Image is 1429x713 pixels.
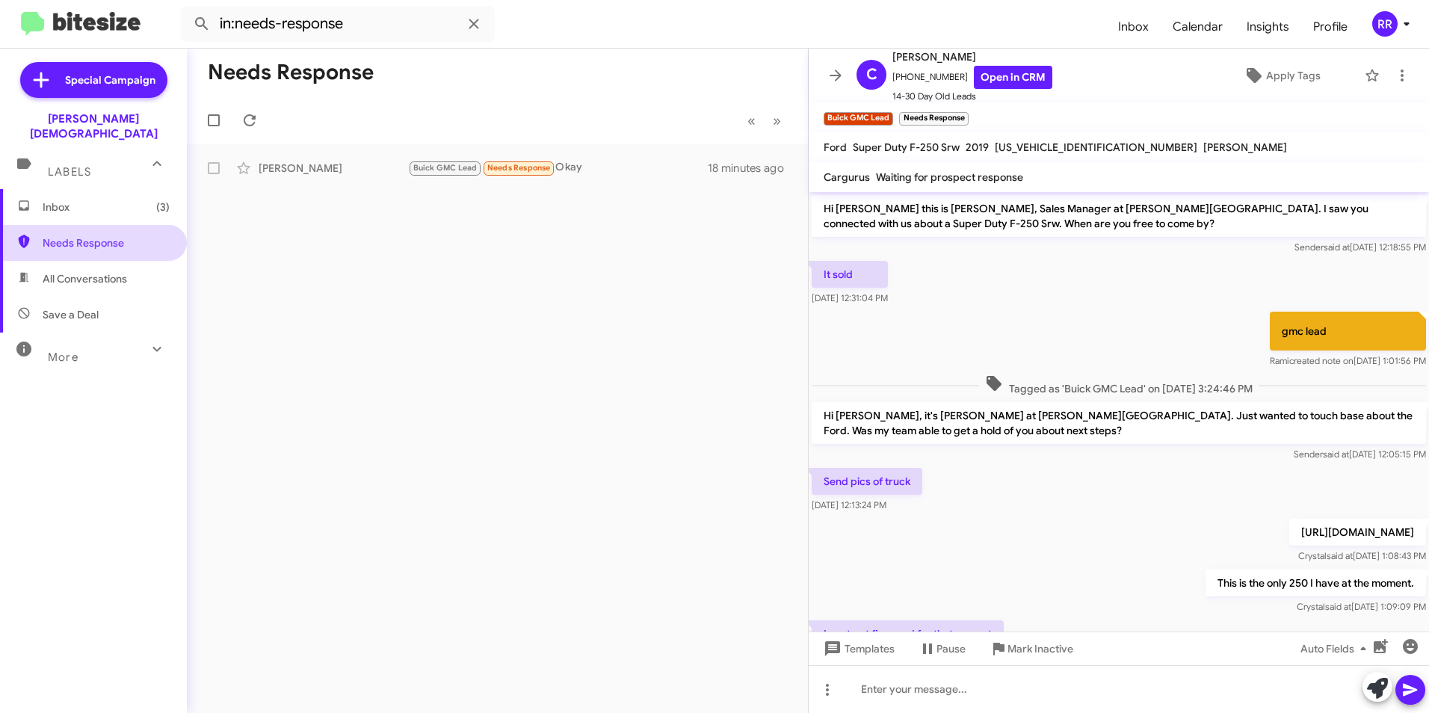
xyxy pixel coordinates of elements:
[1297,601,1426,612] span: Crystal [DATE] 1:09:09 PM
[747,111,756,130] span: «
[43,307,99,322] span: Save a Deal
[43,235,170,250] span: Needs Response
[1161,5,1235,49] a: Calendar
[936,635,966,662] span: Pause
[1372,11,1398,37] div: RR
[812,195,1426,237] p: Hi [PERSON_NAME] this is [PERSON_NAME], Sales Manager at [PERSON_NAME][GEOGRAPHIC_DATA]. I saw yo...
[812,468,922,495] p: Send pics of truck
[65,72,155,87] span: Special Campaign
[824,170,870,184] span: Cargurus
[995,141,1197,154] span: [US_VEHICLE_IDENTIFICATION_NUMBER]
[892,89,1052,104] span: 14-30 Day Old Leads
[866,63,877,87] span: C
[812,620,1004,647] p: I cant get financed for that amount
[259,161,408,176] div: [PERSON_NAME]
[739,105,790,136] nav: Page navigation example
[1327,550,1353,561] span: said at
[899,112,968,126] small: Needs Response
[48,165,91,179] span: Labels
[1270,355,1426,366] span: Rami [DATE] 1:01:56 PM
[208,61,374,84] h1: Needs Response
[1235,5,1301,49] a: Insights
[1288,635,1384,662] button: Auto Fields
[738,105,765,136] button: Previous
[1294,241,1426,253] span: Sender [DATE] 12:18:55 PM
[1007,635,1073,662] span: Mark Inactive
[978,635,1085,662] button: Mark Inactive
[821,635,895,662] span: Templates
[892,48,1052,66] span: [PERSON_NAME]
[907,635,978,662] button: Pause
[1206,62,1357,89] button: Apply Tags
[43,200,170,214] span: Inbox
[979,374,1259,396] span: Tagged as 'Buick GMC Lead' on [DATE] 3:24:46 PM
[812,292,888,303] span: [DATE] 12:31:04 PM
[413,163,478,173] span: Buick GMC Lead
[966,141,989,154] span: 2019
[20,62,167,98] a: Special Campaign
[812,261,888,288] p: It sold
[1270,312,1426,351] p: gmc lead
[156,200,170,214] span: (3)
[1301,5,1359,49] a: Profile
[1289,355,1354,366] span: created note on
[1106,5,1161,49] a: Inbox
[1298,550,1426,561] span: Crystal [DATE] 1:08:43 PM
[181,6,495,42] input: Search
[1289,519,1426,546] p: [URL][DOMAIN_NAME]
[1294,448,1426,460] span: Sender [DATE] 12:05:15 PM
[809,635,907,662] button: Templates
[876,170,1023,184] span: Waiting for prospect response
[974,66,1052,89] a: Open in CRM
[892,66,1052,89] span: [PHONE_NUMBER]
[1266,62,1321,89] span: Apply Tags
[1324,241,1350,253] span: said at
[1323,448,1349,460] span: said at
[812,499,886,510] span: [DATE] 12:13:24 PM
[1203,141,1287,154] span: [PERSON_NAME]
[408,159,708,176] div: Okay
[812,402,1426,444] p: Hi [PERSON_NAME], it's [PERSON_NAME] at [PERSON_NAME][GEOGRAPHIC_DATA]. Just wanted to touch base...
[1300,635,1372,662] span: Auto Fields
[1359,11,1413,37] button: RR
[43,271,127,286] span: All Conversations
[708,161,796,176] div: 18 minutes ago
[824,112,893,126] small: Buick GMC Lead
[1325,601,1351,612] span: said at
[853,141,960,154] span: Super Duty F-250 Srw
[773,111,781,130] span: »
[824,141,847,154] span: Ford
[764,105,790,136] button: Next
[487,163,551,173] span: Needs Response
[1206,570,1426,596] p: This is the only 250 I have at the moment.
[48,351,78,364] span: More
